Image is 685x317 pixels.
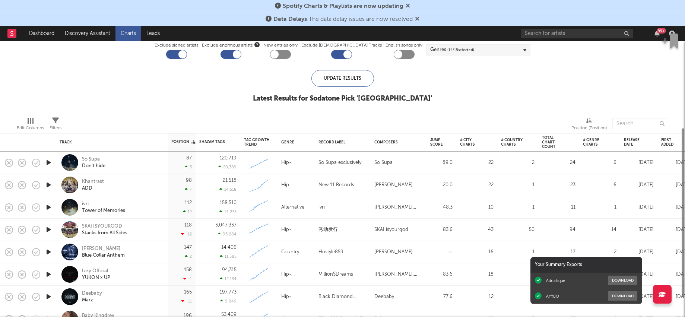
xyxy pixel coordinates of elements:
[571,114,607,136] div: Position (Position)
[60,140,160,145] div: Track
[220,200,237,205] div: 158,510
[221,312,237,317] div: 53,409
[318,292,367,301] div: Black Diamond Entertainment
[374,181,413,190] div: [PERSON_NAME]
[185,165,192,169] div: 3
[430,181,453,190] div: 20.0
[220,254,237,259] div: 11,585
[386,41,422,50] label: English songs only
[82,223,127,230] div: SKAI ISYOURGOD
[460,203,494,212] div: 10
[281,140,307,145] div: Genre
[654,31,660,37] button: 99+
[50,114,61,136] div: Filters
[624,138,643,147] div: Release Date
[273,16,413,22] span: : The data delay issues are now resolved
[82,178,104,192] a: KhantrastADD
[184,223,192,228] div: 118
[82,290,102,297] div: Deebaby
[542,136,564,149] div: Total Chart Count
[263,41,298,50] label: New entries only
[583,181,616,190] div: 6
[311,70,374,87] div: Update Results
[82,185,104,192] div: ADD
[253,94,432,103] div: Latest Results for Sodatone Pick ' [GEOGRAPHIC_DATA] '
[501,158,535,167] div: 2
[181,232,192,237] div: -12
[219,187,237,192] div: 14,518
[546,294,559,299] div: AYYBO
[185,200,192,205] div: 112
[430,292,453,301] div: 77.6
[281,158,311,167] div: Hip-Hop/Rap
[374,225,408,234] div: SKAI isyourgod
[624,248,654,257] div: [DATE]
[218,232,237,237] div: 93,684
[220,276,237,281] div: 12,134
[223,178,237,183] div: 21,518
[624,158,654,167] div: [DATE]
[82,230,127,237] div: Stacks from All Sides
[542,248,575,257] div: 17
[542,158,575,167] div: 24
[281,225,311,234] div: Hip-Hop/Rap
[283,3,403,9] span: Spotify Charts & Playlists are now updating
[82,268,110,281] a: Izzy OfficialYUKON x UP
[82,245,125,252] div: [PERSON_NAME]
[460,292,494,301] div: 12
[301,41,382,50] label: Exclude [DEMOGRAPHIC_DATA] Tracks
[222,267,237,272] div: 94,315
[318,248,343,257] div: Hostyle859
[220,290,237,295] div: 197,773
[374,158,393,167] div: So Supa
[546,278,565,283] div: Adriatique
[184,267,192,272] div: 158
[501,248,535,257] div: 1
[219,209,237,214] div: 14,273
[254,41,260,48] button: Exclude enormous artists
[184,245,192,250] div: 147
[17,124,44,133] div: Edit Columns
[415,16,419,22] span: Dismiss
[430,45,474,54] div: Genres
[374,203,423,212] div: [PERSON_NAME] [PERSON_NAME]
[24,26,60,41] a: Dashboard
[460,225,494,234] div: 43
[186,178,192,183] div: 98
[501,203,535,212] div: 1
[318,203,325,212] div: ivri
[501,138,523,147] div: # Country Charts
[82,223,127,237] a: SKAI ISYOURGODStacks from All Sides
[82,290,102,304] a: DeebabyMarz
[501,225,535,234] div: 50
[220,156,237,161] div: 120,719
[608,276,637,285] button: Download
[281,270,311,279] div: Hip-Hop/Rap
[82,207,125,214] div: Tower of Memories
[183,209,192,214] div: 12
[17,114,44,136] div: Edit Columns
[281,248,299,257] div: Country
[82,275,110,281] div: YUKON x UP
[624,225,654,234] div: [DATE]
[406,3,410,9] span: Dismiss
[184,290,192,295] div: 165
[115,26,141,41] a: Charts
[460,181,494,190] div: 22
[183,276,192,281] div: -1
[624,181,654,190] div: [DATE]
[542,203,575,212] div: 11
[657,28,666,34] div: 99 +
[374,270,423,279] div: [PERSON_NAME], [PERSON_NAME], DJ [PERSON_NAME], [PERSON_NAME]
[273,16,307,22] span: Data Delays
[215,223,237,228] div: 3,047,337
[542,225,575,234] div: 94
[460,138,482,147] div: # City Charts
[460,158,494,167] div: 22
[220,299,237,304] div: 9,049
[430,158,453,167] div: 89.0
[60,26,115,41] a: Discovery Assistant
[460,248,494,257] div: 16
[430,203,453,212] div: 48.3
[608,291,637,301] button: Download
